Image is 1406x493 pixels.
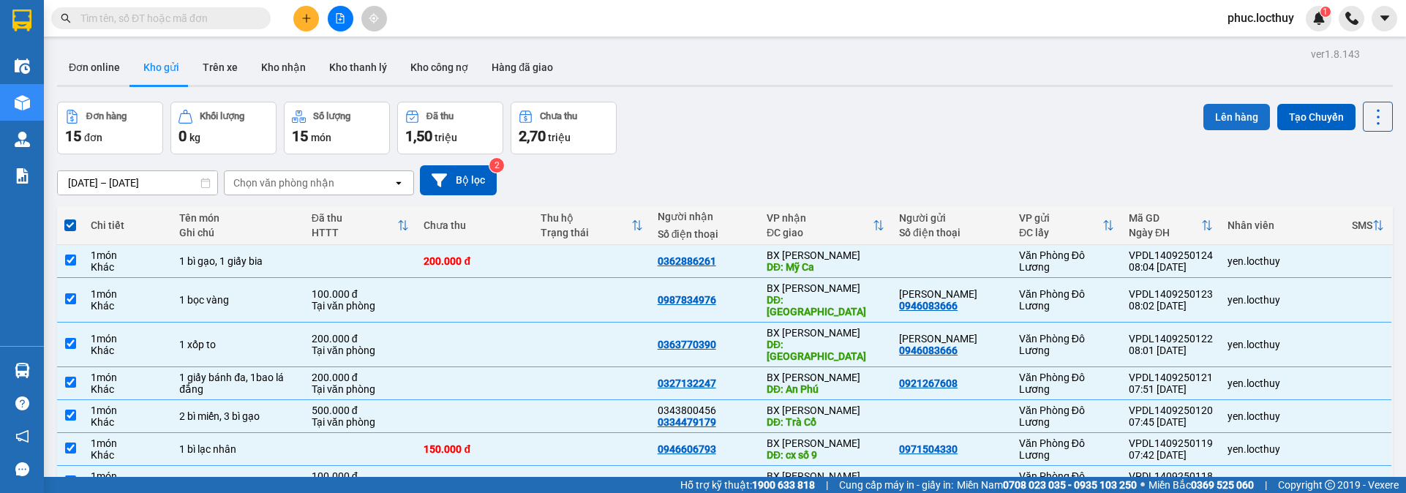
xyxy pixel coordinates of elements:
[658,339,716,350] div: 0363770390
[312,383,410,395] div: Tại văn phòng
[313,111,350,121] div: Số lượng
[1003,479,1137,491] strong: 0708 023 035 - 0935 103 250
[179,339,297,350] div: 1 xốp to
[1019,333,1114,356] div: Văn Phòng Đô Lương
[1129,249,1213,261] div: VPDL1409250124
[393,177,405,189] svg: open
[424,255,526,267] div: 200.000 đ
[179,443,297,455] div: 1 bì lạc nhân
[15,429,29,443] span: notification
[541,212,631,224] div: Thu hộ
[179,476,297,488] div: 1 bì gạo, xe 605
[15,59,30,74] img: warehouse-icon
[91,219,165,231] div: Chi tiết
[658,443,716,455] div: 0946606793
[293,6,319,31] button: plus
[658,404,752,416] div: 0343800456
[312,300,410,312] div: Tại văn phòng
[311,132,331,143] span: món
[91,333,165,345] div: 1 món
[179,294,297,306] div: 1 bọc vàng
[533,206,650,245] th: Toggle SortBy
[1312,12,1326,25] img: icon-new-feature
[1019,404,1114,428] div: Văn Phòng Đô Lương
[1228,219,1337,231] div: Nhân viên
[91,470,165,482] div: 1 món
[899,345,958,356] div: 0946083666
[767,261,884,273] div: DĐ: Mỹ Ca
[12,10,31,31] img: logo-vxr
[179,372,297,395] div: 1 giấy bánh đa, 1bao lá đắng
[767,327,884,339] div: BX [PERSON_NAME]
[767,404,884,416] div: BX [PERSON_NAME]
[61,13,71,23] span: search
[541,227,631,238] div: Trạng thái
[548,132,571,143] span: triệu
[767,227,873,238] div: ĐC giao
[658,294,716,306] div: 0987834976
[899,377,958,389] div: 0921267608
[1129,416,1213,428] div: 07:45 [DATE]
[435,132,457,143] span: triệu
[91,261,165,273] div: Khác
[179,212,297,224] div: Tên món
[899,212,1004,224] div: Người gửi
[312,345,410,356] div: Tại văn phòng
[312,404,410,416] div: 500.000 đ
[191,50,249,85] button: Trên xe
[767,339,884,362] div: DĐ: Tân Bình
[312,288,410,300] div: 100.000 đ
[399,50,480,85] button: Kho công nợ
[335,13,345,23] span: file-add
[899,443,958,455] div: 0971504330
[1345,12,1358,25] img: phone-icon
[540,111,577,121] div: Chưa thu
[312,227,398,238] div: HTTT
[57,50,132,85] button: Đơn online
[1019,212,1102,224] div: VP gửi
[1129,345,1213,356] div: 08:01 [DATE]
[1019,227,1102,238] div: ĐC lấy
[680,477,815,493] span: Hỗ trợ kỹ thuật:
[426,111,454,121] div: Đã thu
[1228,443,1337,455] div: yen.locthuy
[91,416,165,428] div: Khác
[328,6,353,31] button: file-add
[519,127,546,145] span: 2,70
[170,102,277,154] button: Khối lượng0kg
[1129,288,1213,300] div: VPDL1409250123
[312,372,410,383] div: 200.000 đ
[1129,470,1213,482] div: VPDL1409250118
[424,443,526,455] div: 150.000 đ
[249,50,317,85] button: Kho nhận
[1216,9,1306,27] span: phuc.locthuy
[1129,227,1201,238] div: Ngày ĐH
[1129,333,1213,345] div: VPDL1409250122
[1129,449,1213,461] div: 07:42 [DATE]
[178,127,187,145] span: 0
[86,111,127,121] div: Đơn hàng
[15,168,30,184] img: solution-icon
[1311,46,1360,62] div: ver 1.8.143
[91,437,165,449] div: 1 món
[1129,300,1213,312] div: 08:02 [DATE]
[84,132,102,143] span: đơn
[1129,404,1213,416] div: VPDL1409250120
[179,410,297,422] div: 2 bì miến, 3 bì gạo
[767,449,884,461] div: DĐ: cx số 9
[957,477,1137,493] span: Miền Nam
[91,383,165,395] div: Khác
[1129,383,1213,395] div: 07:51 [DATE]
[1228,476,1337,488] div: yen.locthuy
[1149,477,1254,493] span: Miền Bắc
[899,288,1004,300] div: Mạnh Hiền
[767,212,873,224] div: VP nhận
[179,255,297,267] div: 1 bì gạo, 1 giấy bia
[1019,249,1114,273] div: Văn Phòng Đô Lương
[361,6,387,31] button: aim
[767,383,884,395] div: DĐ: An Phú
[511,102,617,154] button: Chưa thu2,70 triệu
[658,416,716,428] div: 0334479179
[899,300,958,312] div: 0946083666
[489,158,504,173] sup: 2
